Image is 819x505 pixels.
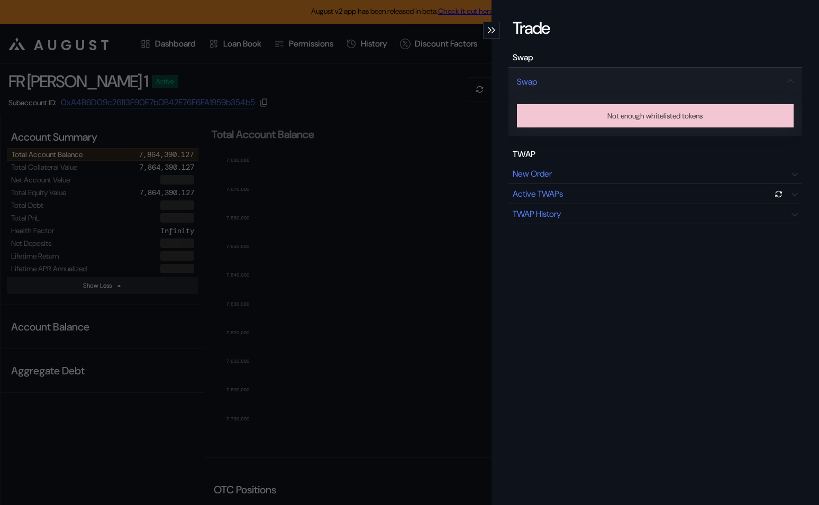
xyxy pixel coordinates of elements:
div: Not enough whitelisted tokens [607,108,703,123]
div: New Order [513,168,552,179]
div: TWAP History [513,208,561,219]
div: Swap [513,52,533,63]
div: TWAP [513,149,535,160]
div: Trade [513,17,549,39]
div: Active TWAPs [513,188,563,199]
div: Swap [517,76,537,87]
